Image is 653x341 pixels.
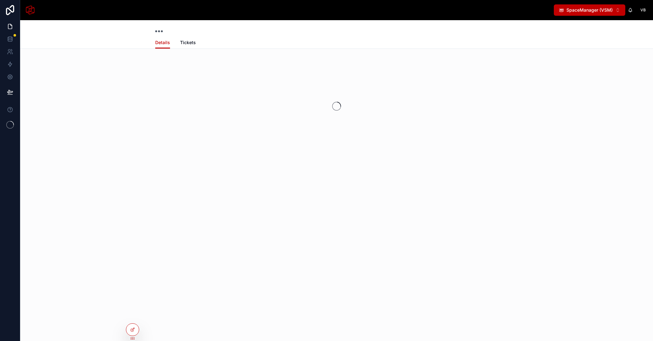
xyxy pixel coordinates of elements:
[180,37,196,49] a: Tickets
[25,5,35,15] img: App logo
[640,8,646,13] span: VB
[155,37,170,49] a: Details
[40,9,554,11] div: scrollable content
[554,4,625,16] button: Select Button
[566,7,613,13] span: SpaceManager (VSM)
[180,39,196,46] span: Tickets
[155,39,170,46] span: Details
